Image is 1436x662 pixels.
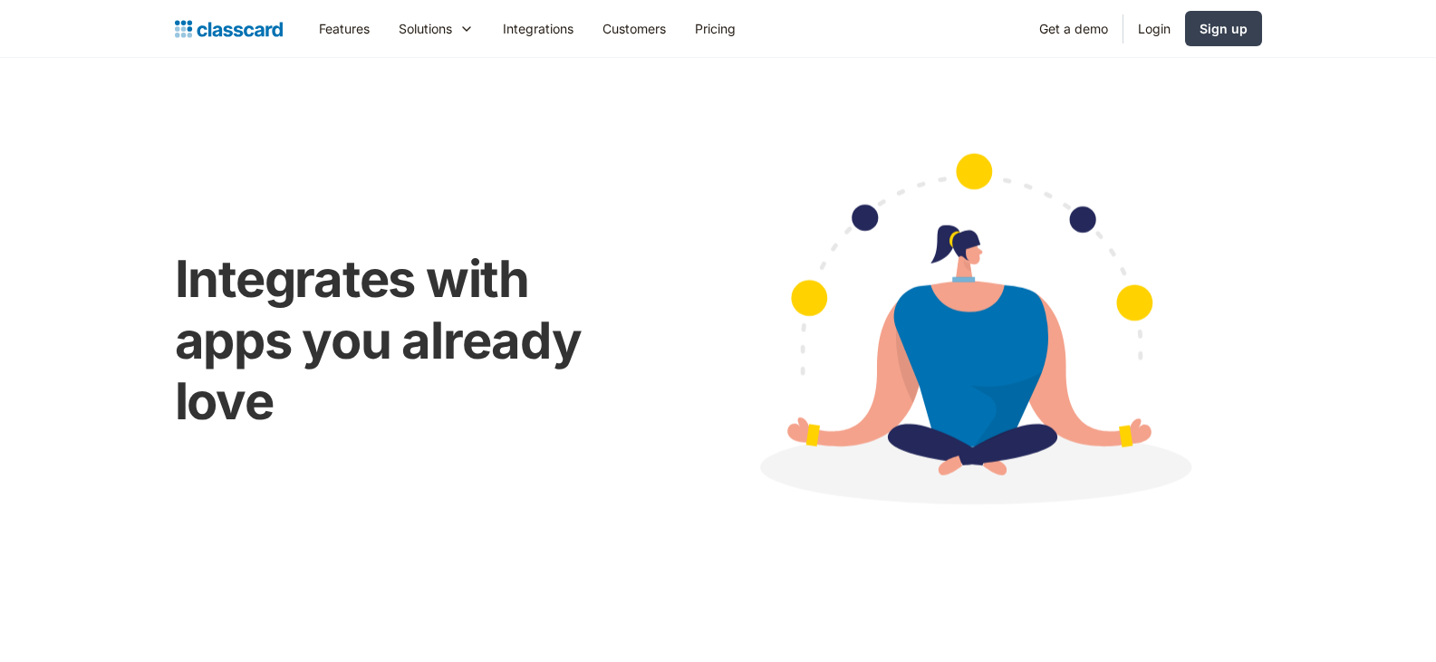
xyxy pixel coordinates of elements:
[1200,19,1248,38] div: Sign up
[1185,11,1262,46] a: Sign up
[304,8,384,49] a: Features
[681,119,1262,553] img: Cartoon image showing connected apps
[175,249,645,432] h1: Integrates with apps you already love
[1123,8,1185,49] a: Login
[175,16,283,42] a: home
[680,8,750,49] a: Pricing
[488,8,588,49] a: Integrations
[1025,8,1123,49] a: Get a demo
[588,8,680,49] a: Customers
[399,19,452,38] div: Solutions
[384,8,488,49] div: Solutions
